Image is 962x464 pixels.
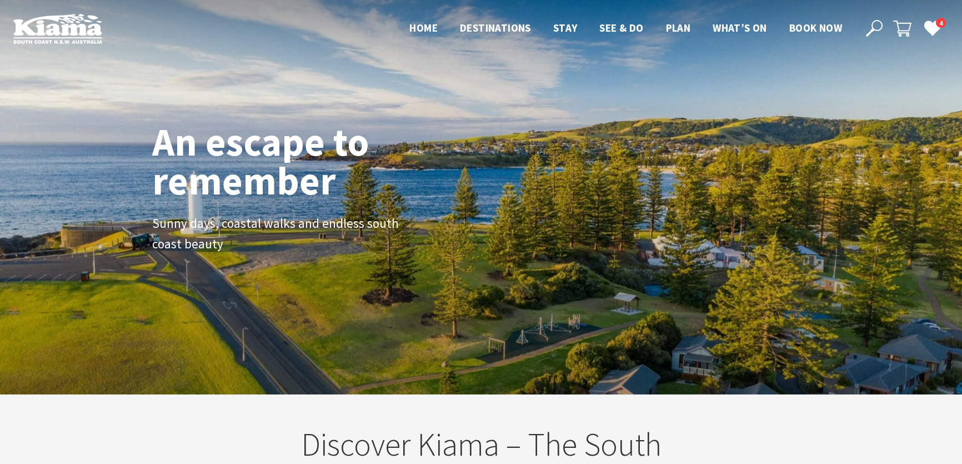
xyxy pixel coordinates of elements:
span: Book now [789,21,842,34]
span: Plan [666,21,691,34]
span: Stay [553,21,578,34]
span: Home [409,21,438,34]
span: What’s On [713,21,767,34]
span: 4 [936,18,946,28]
span: Destinations [460,21,531,34]
h1: An escape to remember [152,122,458,200]
span: See & Do [599,21,643,34]
nav: Main Menu [398,19,853,38]
img: Kiama Logo [13,13,102,44]
p: Sunny days, coastal walks and endless south coast beauty [152,213,402,255]
a: 4 [924,19,940,36]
